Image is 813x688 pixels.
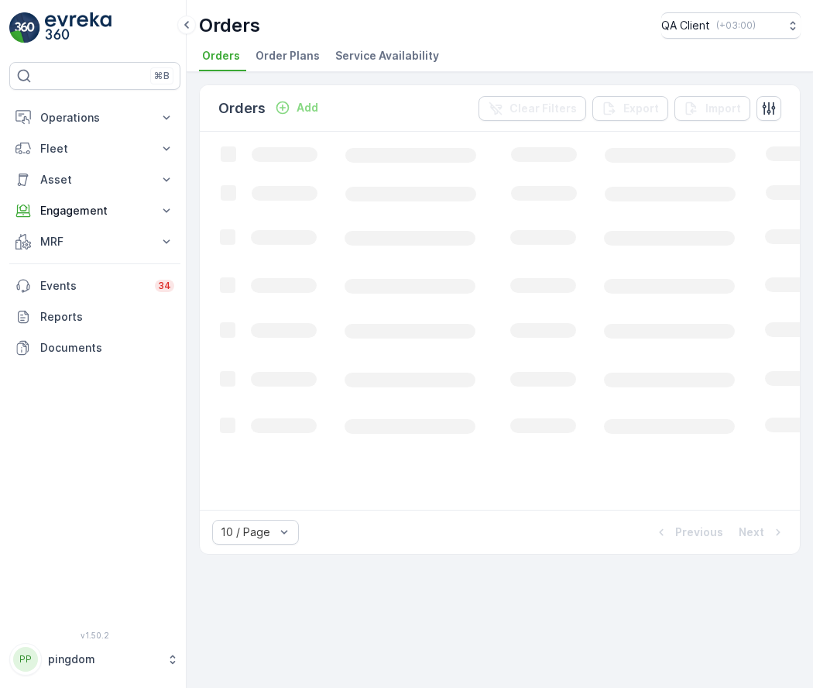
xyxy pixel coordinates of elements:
[9,12,40,43] img: logo
[9,332,180,363] a: Documents
[158,280,171,292] p: 34
[737,523,787,542] button: Next
[40,309,174,325] p: Reports
[623,101,659,116] p: Export
[479,96,586,121] button: Clear Filters
[9,164,180,195] button: Asset
[218,98,266,119] p: Orders
[9,226,180,257] button: MRF
[661,12,801,39] button: QA Client(+03:00)
[256,48,320,64] span: Order Plans
[509,101,577,116] p: Clear Filters
[9,102,180,133] button: Operations
[40,278,146,294] p: Events
[9,301,180,332] a: Reports
[40,110,149,126] p: Operations
[40,172,149,187] p: Asset
[154,70,170,82] p: ⌘B
[297,100,318,115] p: Add
[48,652,159,667] p: pingdom
[661,18,710,33] p: QA Client
[739,525,764,540] p: Next
[40,234,149,249] p: MRF
[13,647,38,672] div: PP
[9,631,180,640] span: v 1.50.2
[40,141,149,157] p: Fleet
[592,96,668,121] button: Export
[716,19,756,32] p: ( +03:00 )
[40,340,174,356] p: Documents
[199,13,260,38] p: Orders
[652,523,725,542] button: Previous
[335,48,439,64] span: Service Availability
[9,643,180,676] button: PPpingdom
[9,195,180,226] button: Engagement
[45,12,111,43] img: logo_light-DOdMpM7g.png
[40,203,149,218] p: Engagement
[9,270,180,301] a: Events34
[705,101,741,116] p: Import
[9,133,180,164] button: Fleet
[675,525,723,540] p: Previous
[674,96,750,121] button: Import
[202,48,240,64] span: Orders
[269,98,324,117] button: Add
